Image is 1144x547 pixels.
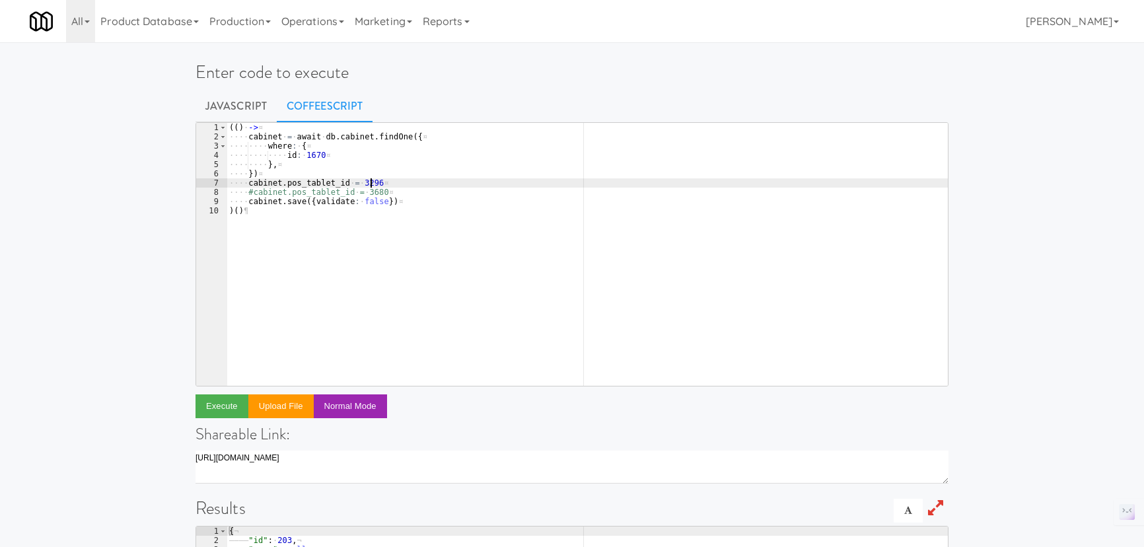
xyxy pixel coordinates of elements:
[196,132,227,141] div: 2
[196,425,948,443] h4: Shareable Link:
[196,451,948,484] textarea: [URL][DOMAIN_NAME]
[196,169,227,178] div: 6
[196,188,227,197] div: 8
[196,151,227,160] div: 4
[248,394,314,418] button: Upload file
[196,394,248,418] button: Execute
[196,499,948,518] h1: Results
[196,63,948,82] h1: Enter code to execute
[196,197,227,206] div: 9
[30,10,53,33] img: Micromart
[196,90,277,123] a: Javascript
[196,141,227,151] div: 3
[196,206,227,215] div: 10
[196,160,227,169] div: 5
[196,527,227,536] div: 1
[196,536,227,545] div: 2
[196,178,227,188] div: 7
[314,394,387,418] button: Normal Mode
[196,123,227,132] div: 1
[277,90,373,123] a: CoffeeScript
